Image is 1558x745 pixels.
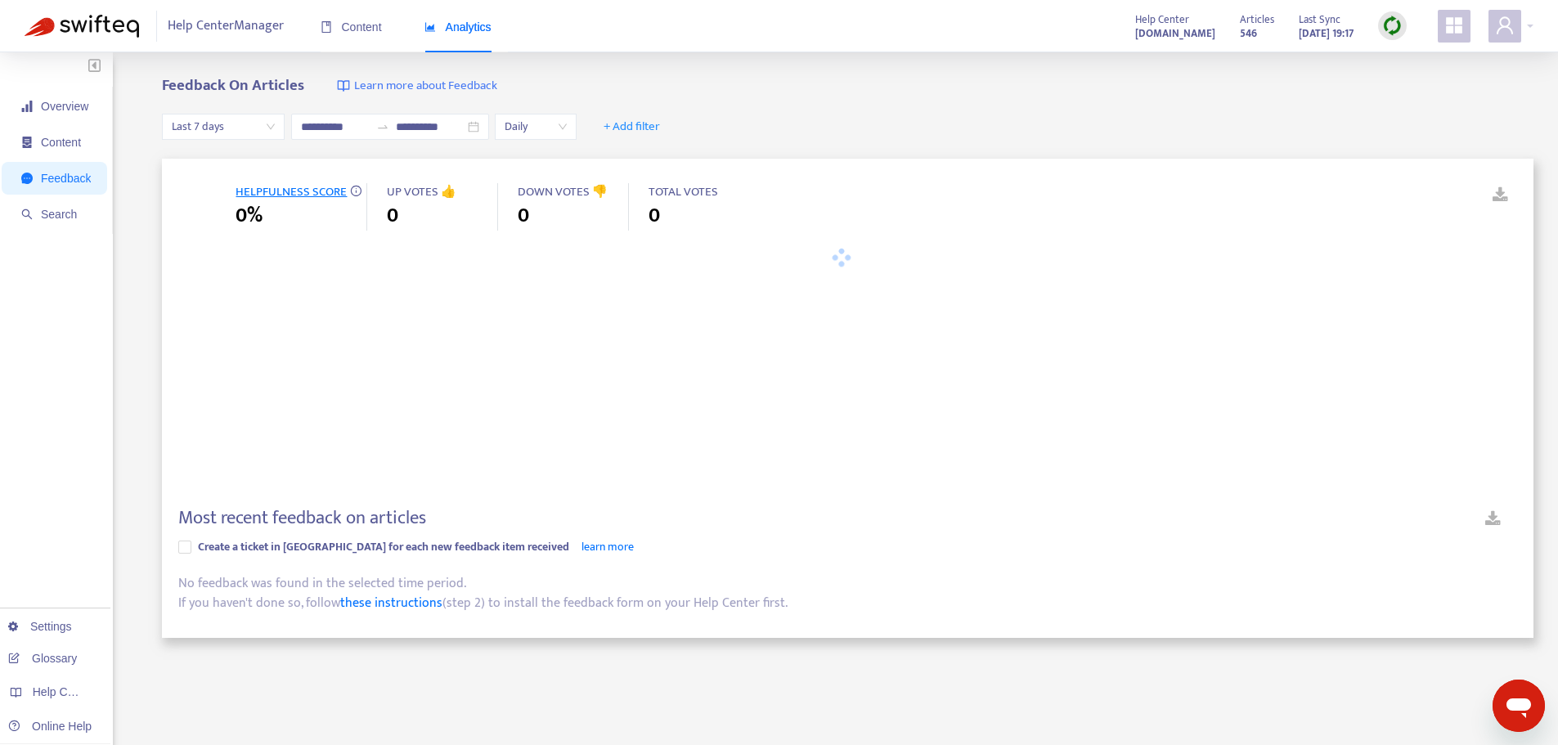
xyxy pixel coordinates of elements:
span: to [376,120,389,133]
div: If you haven't done so, follow (step 2) to install the feedback form on your Help Center first. [178,594,1517,613]
strong: 546 [1240,25,1257,43]
span: swap-right [376,120,389,133]
h4: Most recent feedback on articles [178,507,426,529]
span: Learn more about Feedback [354,77,497,96]
span: 0 [387,201,398,231]
span: area-chart [424,21,436,33]
img: sync.dc5367851b00ba804db3.png [1382,16,1403,36]
a: Glossary [8,652,77,665]
a: Online Help [8,720,92,733]
span: UP VOTES 👍 [387,182,456,202]
span: 0% [236,201,263,231]
span: Help Centers [33,685,100,698]
span: 0 [518,201,529,231]
span: container [21,137,33,148]
span: appstore [1444,16,1464,35]
span: HELPFULNESS SCORE [236,182,347,202]
b: Feedback On Articles [162,73,304,98]
span: Last Sync [1299,11,1340,29]
strong: [DOMAIN_NAME] [1135,25,1215,43]
span: book [321,21,332,33]
a: Settings [8,620,72,633]
span: Help Center [1135,11,1189,29]
span: signal [21,101,33,112]
span: Content [41,136,81,149]
span: Feedback [41,172,91,185]
span: DOWN VOTES 👎 [518,182,608,202]
span: Daily [505,114,567,139]
span: Create a ticket in [GEOGRAPHIC_DATA] for each new feedback item received [198,537,569,556]
span: Analytics [424,20,492,34]
div: No feedback was found in the selected time period. [178,574,1517,594]
a: [DOMAIN_NAME] [1135,24,1215,43]
a: learn more [581,537,634,556]
span: Help Center Manager [168,11,284,42]
span: Last 7 days [172,114,275,139]
button: + Add filter [591,114,672,140]
span: search [21,209,33,220]
span: user [1495,16,1515,35]
span: + Add filter [604,117,660,137]
span: Articles [1240,11,1274,29]
img: image-link [337,79,350,92]
a: Learn more about Feedback [337,77,497,96]
span: 0 [649,201,660,231]
span: Overview [41,100,88,113]
iframe: Button to launch messaging window [1493,680,1545,732]
a: these instructions [340,592,442,614]
span: Search [41,208,77,221]
strong: [DATE] 19:17 [1299,25,1354,43]
span: Content [321,20,382,34]
span: TOTAL VOTES [649,182,718,202]
span: message [21,173,33,184]
img: Swifteq [25,15,139,38]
